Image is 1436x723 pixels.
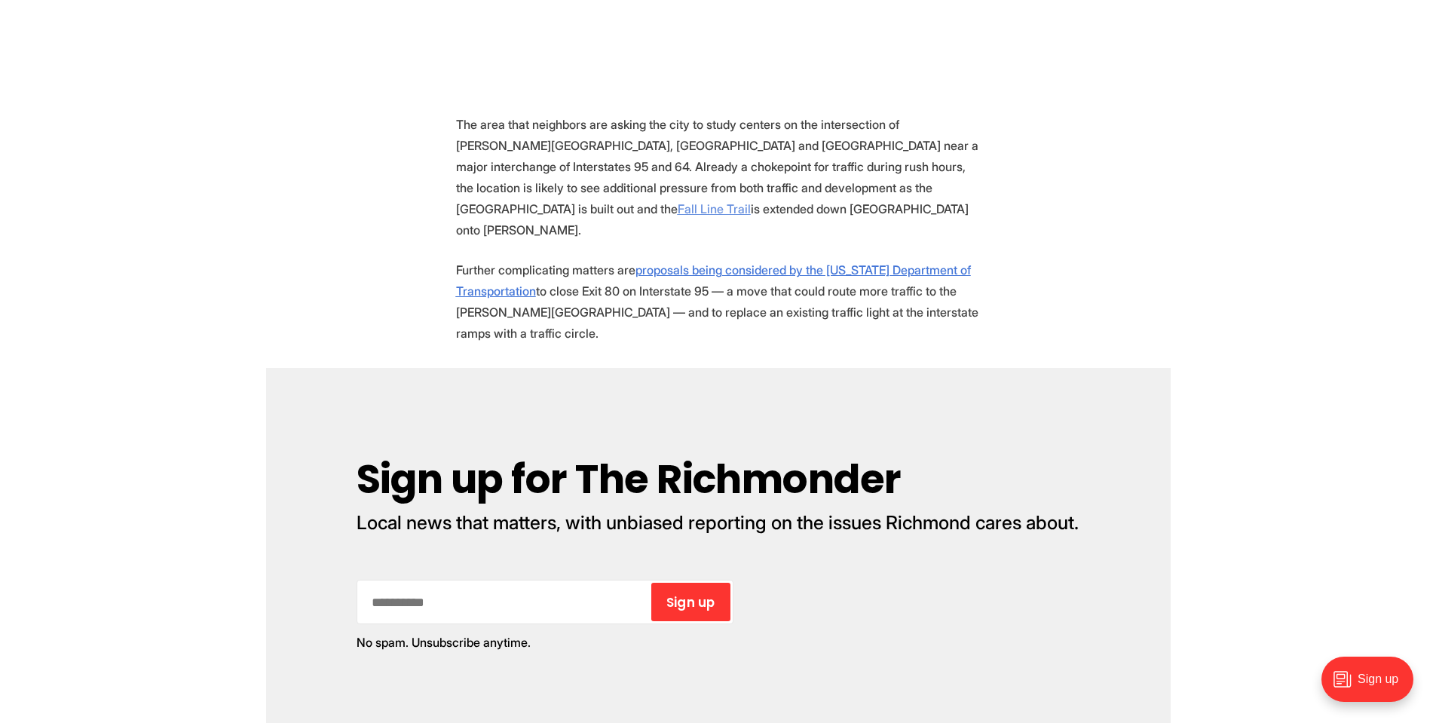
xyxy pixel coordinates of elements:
[456,262,971,299] a: proposals being considered by the [US_STATE] Department of Transportation
[1309,649,1436,723] iframe: portal-trigger
[651,583,730,621] button: Sign up
[357,511,1079,534] span: Local news that matters, with unbiased reporting on the issues Richmond cares about.
[678,201,751,216] a: Fall Line Trail
[666,596,715,609] span: Sign up
[357,452,902,507] span: Sign up for The Richmonder
[456,259,981,344] p: Further complicating matters are to close Exit 80 on Interstate 95 — a move that could route more...
[456,114,981,240] p: The area that neighbors are asking the city to study centers on the intersection of [PERSON_NAME]...
[357,635,531,650] span: No spam. Unsubscribe anytime.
